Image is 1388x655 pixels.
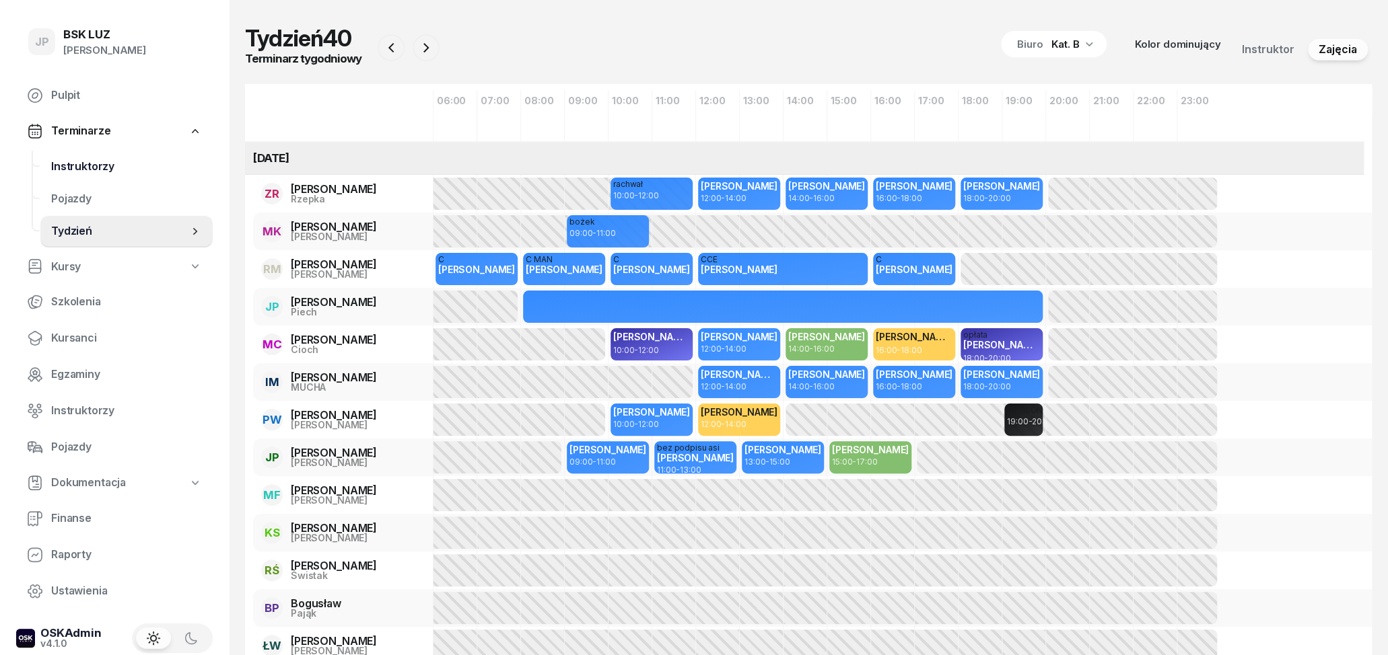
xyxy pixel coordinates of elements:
a: Dokumentacja [16,467,213,498]
div: [PERSON_NAME] [63,42,146,59]
span: 20:00 [988,193,1010,203]
span: 16:00 [813,381,834,391]
div: [PERSON_NAME] [291,523,377,533]
div: [PERSON_NAME] [291,232,377,241]
span: Terminarze [51,122,110,140]
span: 10:00 [613,419,634,429]
a: Terminarze [16,116,213,147]
div: [PERSON_NAME] [291,297,377,307]
span: - [788,382,834,391]
span: - [657,465,701,474]
span: Pojazdy [51,438,202,456]
div: 19:00 [1002,95,1045,106]
button: Instruktor [1231,39,1305,61]
span: 13:00 [680,465,701,475]
div: Biuro [1017,36,1043,52]
a: Instruktorzy [16,395,213,427]
span: 12:00 [638,419,658,429]
div: [PERSON_NAME] [291,533,377,543]
div: 14:00 [783,95,827,106]
span: [PERSON_NAME] [788,369,865,380]
span: 10:00 [613,190,634,200]
button: Zajęcia [1308,39,1368,61]
div: BSK LUZ [63,29,146,40]
span: [PERSON_NAME] [788,331,865,342]
span: MF [263,490,281,501]
span: RŚ [265,565,279,576]
span: Instruktorzy [51,158,202,176]
div: v4.1.0 [40,639,102,648]
div: Cioch [291,345,377,354]
span: [PERSON_NAME] [701,331,777,342]
span: JP [265,452,279,463]
span: 12:00 [701,344,721,354]
span: [PERSON_NAME] [876,180,952,192]
div: 20:00 [1045,95,1089,106]
div: C [876,256,952,264]
span: - [569,457,615,466]
span: MC [263,339,282,350]
span: Instruktorzy [51,402,202,420]
span: Szkolenia [51,293,202,311]
span: - [876,194,922,202]
span: 13:00 [744,457,765,467]
div: 22:00 [1133,95,1177,106]
span: 16:00 [813,344,834,354]
span: - [963,382,1010,391]
div: [PERSON_NAME] [291,184,377,194]
span: 12:00 [701,193,721,203]
span: 12:00 [638,345,658,355]
div: bożek [569,218,646,226]
a: Ustawienia [16,575,213,607]
div: bez podpisu asi [657,444,734,452]
div: [PERSON_NAME] [291,221,377,232]
div: [PERSON_NAME] [291,496,377,505]
a: Szkolenia [16,286,213,318]
div: rachwał [613,180,690,188]
span: RM [263,264,281,275]
a: Kursy [16,252,213,282]
div: [PERSON_NAME] [291,420,377,430]
span: [PERSON_NAME] [788,180,865,192]
button: BiuroKat. B [997,31,1107,58]
span: - [963,354,1010,362]
div: 07:00 [477,95,520,106]
span: [PERSON_NAME] [963,369,1040,380]
span: [PERSON_NAME]'AT [876,331,981,342]
div: 18:00 [958,95,1002,106]
span: KS [265,527,280,539]
div: Rzepka [291,194,377,204]
span: 17:00 [856,457,877,467]
span: IM [265,377,279,388]
div: Bogusław [291,598,341,609]
span: Dokumentacja [51,474,126,492]
div: 08:00 [520,95,564,106]
span: - [613,420,658,428]
a: Pojazdy [40,183,213,215]
div: [PERSON_NAME] [291,447,377,458]
a: Instruktorzy [40,151,213,183]
span: - [876,382,922,391]
div: 16:00 [870,95,914,106]
div: [PERSON_NAME] [291,485,377,496]
span: 18:00 [963,353,984,363]
span: - [701,382,746,391]
span: 15:00 [832,457,852,467]
span: [PERSON_NAME] [613,331,705,342]
a: Pojazdy [16,431,213,463]
a: Tydzień [40,215,213,247]
span: [PERSON_NAME] [701,180,777,192]
div: Pająk [291,609,341,618]
div: [PERSON_NAME] [291,635,377,646]
span: 14:00 [725,344,746,354]
span: [PERSON_NAME] [876,369,952,380]
span: 11:00 [596,457,615,467]
div: [PERSON_NAME] [1007,406,1040,414]
div: opłata [963,331,1040,339]
div: 11:00 [652,95,695,106]
span: JP [265,301,279,313]
span: Pojazdy [51,190,202,208]
span: [PERSON_NAME] [876,264,952,275]
span: Kursanci [51,330,202,347]
span: 12:00 [701,381,721,391]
